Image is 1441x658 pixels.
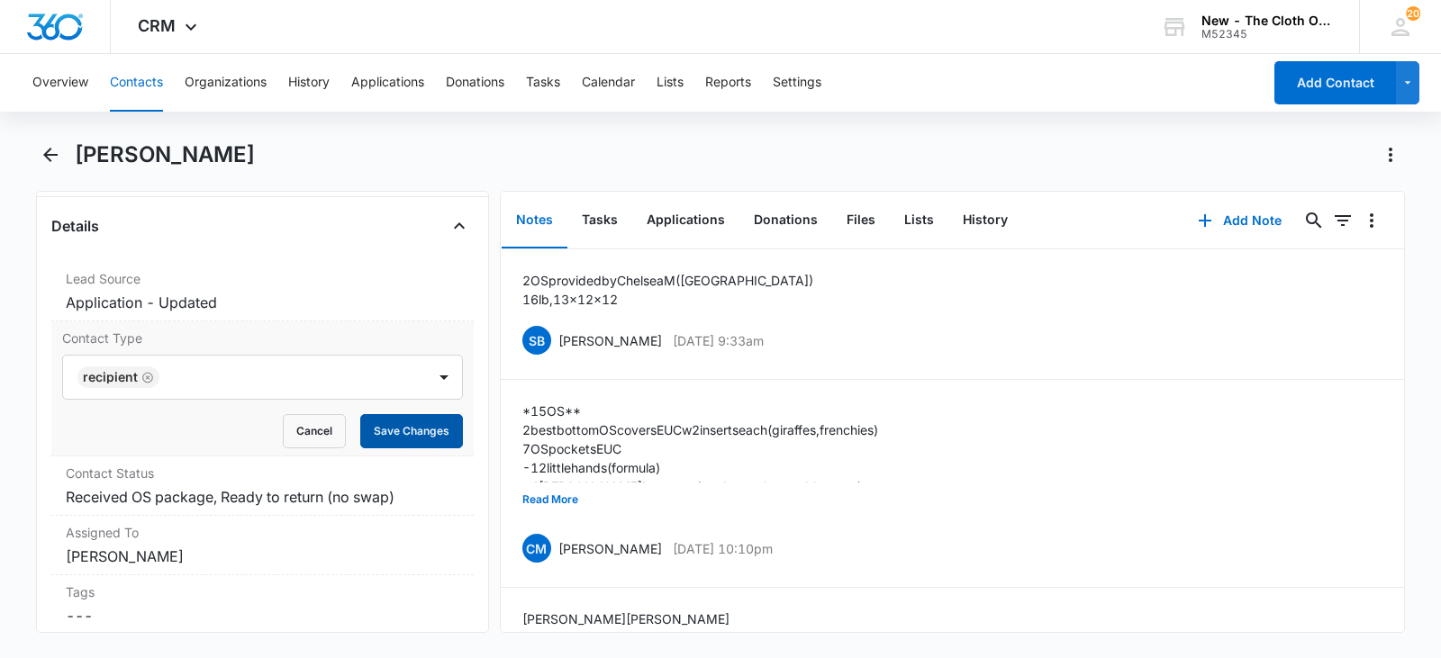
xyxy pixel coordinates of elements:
[522,326,551,355] span: SB
[522,271,813,290] p: 2 OS provided by Chelsea M ([GEOGRAPHIC_DATA])
[522,458,942,477] p: - 1 2 little hands (formula)
[522,477,942,496] p: - 4 [PERSON_NAME]'s nursery (tan, brown, leaves, blue grey)
[66,269,459,288] label: Lead Source
[522,290,813,309] p: 16 lb, 13x12x12
[1274,61,1396,104] button: Add Contact
[62,329,463,347] label: Contact Type
[1376,140,1405,169] button: Actions
[110,54,163,112] button: Contacts
[567,193,632,248] button: Tasks
[32,54,88,112] button: Overview
[83,371,138,383] div: Recipient
[739,193,832,248] button: Donations
[66,582,459,601] label: Tags
[51,456,474,516] div: Contact StatusReceived OS package, Ready to return (no swap)
[582,54,635,112] button: Calendar
[360,414,463,448] button: Save Changes
[632,193,739,248] button: Applications
[522,420,942,439] p: 2 best bottom OS covers EUC w 2 inserts each (giraffes, frenchies)
[522,439,942,458] p: 7 OS pockets EUC
[66,464,459,482] label: Contact Status
[657,54,684,112] button: Lists
[832,193,890,248] button: Files
[522,630,661,645] a: [URL][DOMAIN_NAME]
[522,609,730,628] p: [PERSON_NAME] [PERSON_NAME]
[288,54,330,112] button: History
[51,516,474,575] div: Assigned To[PERSON_NAME]
[890,193,948,248] button: Lists
[1201,14,1333,28] div: account name
[522,482,578,517] button: Read More
[36,140,64,169] button: Back
[51,215,99,237] h4: Details
[66,486,459,508] dd: Received OS package, Ready to return (no swap)
[948,193,1022,248] button: History
[1180,199,1300,242] button: Add Note
[558,539,662,558] p: [PERSON_NAME]
[66,292,459,313] dd: Application - Updated
[446,54,504,112] button: Donations
[522,534,551,563] span: CM
[51,262,474,321] div: Lead SourceApplication - Updated
[773,54,821,112] button: Settings
[558,331,662,350] p: [PERSON_NAME]
[1300,206,1328,235] button: Search...
[1357,206,1386,235] button: Overflow Menu
[185,54,267,112] button: Organizations
[51,575,474,635] div: Tags---
[673,331,764,350] p: [DATE] 9:33am
[138,371,154,383] div: Remove Recipient
[673,539,773,558] p: [DATE] 10:10pm
[66,545,459,567] dd: [PERSON_NAME]
[1406,6,1420,21] div: notifications count
[66,605,459,626] dd: ---
[705,54,751,112] button: Reports
[66,523,459,542] label: Assigned To
[1328,206,1357,235] button: Filters
[1406,6,1420,21] span: 20
[526,54,560,112] button: Tasks
[75,141,255,168] h1: [PERSON_NAME]
[138,16,176,35] span: CRM
[351,54,424,112] button: Applications
[445,212,474,240] button: Close
[1201,28,1333,41] div: account id
[502,193,567,248] button: Notes
[283,414,346,448] button: Cancel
